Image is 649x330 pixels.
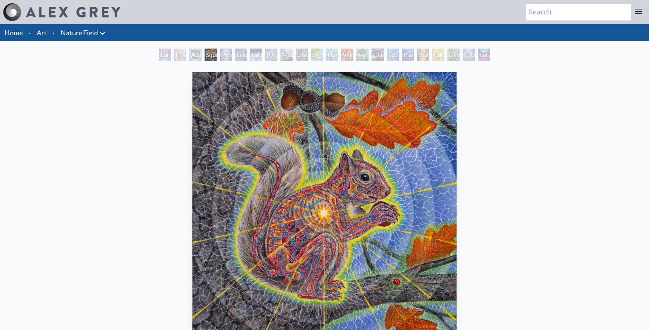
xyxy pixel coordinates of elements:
[356,49,369,61] div: Tree & Person
[205,49,217,61] div: Squirrel
[463,49,475,61] div: [DEMOGRAPHIC_DATA] in the Ocean of Awareness
[26,24,34,41] li: ·
[402,49,414,61] div: Planetary Prayers
[372,49,384,61] div: Gaia
[526,4,631,20] input: Search
[447,49,460,61] div: Dance of Cannabia
[159,49,171,61] div: Earth Witness
[265,49,277,61] div: [US_STATE] Song
[432,49,444,61] div: Cannabis Mudra
[341,49,353,61] div: Vajra Horse
[296,49,308,61] div: Lilacs
[5,28,23,37] a: Home
[417,49,429,61] div: Vision Tree
[250,49,262,61] div: Earth Energies
[174,49,186,61] div: Flesh of the Gods
[189,49,202,61] div: Acorn Dream
[280,49,293,61] div: Metamorphosis
[220,49,232,61] div: Person Planet
[37,27,47,38] a: Art
[326,49,338,61] div: Humming Bird
[478,49,490,61] div: Earthmind
[61,27,98,38] a: Nature Field
[235,49,247,61] div: Eclipse
[50,24,58,41] li: ·
[387,49,399,61] div: Eco-Atlas
[311,49,323,61] div: Symbiosis: Gall Wasp & Oak Tree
